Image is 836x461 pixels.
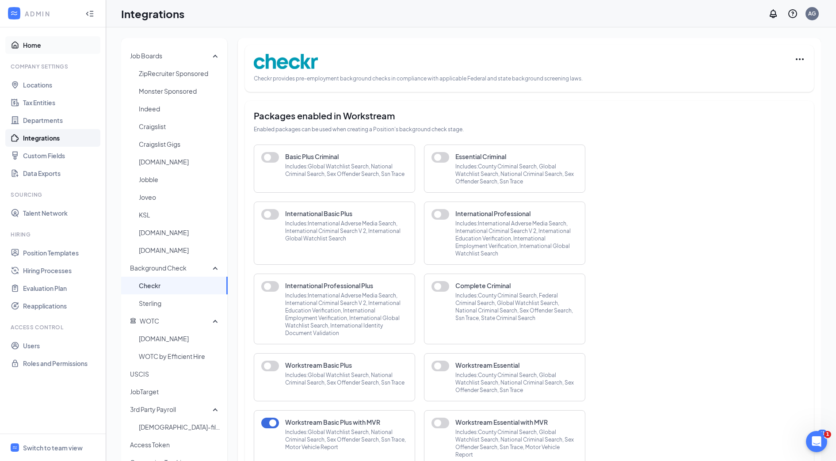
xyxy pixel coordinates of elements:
p: Complete Criminal [455,281,578,290]
p: Workstream Essential [455,361,578,370]
span: Checkr provides pre-employment background checks in compliance with applicable Federal and state ... [254,75,583,82]
span: Checkr [139,277,221,294]
p: Includes: Global Watchlist Search, National Criminal Search, Sex Offender Search, Ssn Trace, Moto... [285,428,408,451]
p: Essential Criminal [455,152,578,161]
svg: Collapse [85,9,94,18]
span: WOTC [140,317,159,325]
p: Workstream Basic Plus with MVR [285,418,408,427]
span: Craigslist Gigs [139,135,221,153]
span: [DEMOGRAPHIC_DATA]-fil-A HR/Payroll [139,418,221,436]
span: USCIS [130,365,221,383]
p: Includes: County Criminal Search, Global Watchlist Search, National Criminal Search, Sex Offender... [455,428,578,458]
p: International Basic Plus [285,209,408,218]
div: AG [808,10,816,17]
span: Enabled packages can be used when creating a Position's background check stage. [254,126,464,133]
p: Includes: International Adverse Media Search, International Criminal Search V 2, International Ed... [455,220,578,257]
svg: Notifications [768,8,779,19]
a: Integrations [23,129,99,147]
span: Jobble [139,171,221,188]
span: Access Token [130,436,221,453]
a: Users [23,337,99,354]
p: Workstream Essential with MVR [455,418,578,427]
p: Includes: Global Watchlist Search, National Criminal Search, Sex Offender Search, Ssn Trace [285,371,408,386]
iframe: Intercom live chat [806,431,827,452]
p: Includes: County Criminal Search, Global Watchlist Search, National Criminal Search, Sex Offender... [455,163,578,185]
span: WOTC by Efficient Hire [139,347,221,365]
p: Workstream Basic Plus [285,361,408,370]
div: Company Settings [11,63,97,70]
div: Sourcing [11,191,97,198]
span: [DOMAIN_NAME] [139,241,221,259]
span: JobTarget [130,383,221,400]
a: Reapplications [23,297,99,315]
span: Craigslist [139,118,221,135]
svg: QuestionInfo [787,8,798,19]
a: Locations [23,76,99,94]
span: ZipRecruiter Sponsored [139,65,221,82]
svg: WorkstreamLogo [10,9,19,18]
a: Departments [23,111,99,129]
span: [DOMAIN_NAME] [139,153,221,171]
p: Includes: County Criminal Search, Global Watchlist Search, National Criminal Search, Sex Offender... [455,371,578,394]
div: Access control [11,324,97,331]
h1: Integrations [121,6,184,21]
svg: Government [130,317,136,324]
svg: Ellipses [794,54,805,65]
a: Talent Network [23,204,99,222]
span: Indeed [139,100,221,118]
p: Includes: County Criminal Search, Federal Criminal Search, Global Watchlist Search, National Crim... [455,292,578,322]
div: Switch to team view [23,443,83,452]
span: [DOMAIN_NAME] [139,330,221,347]
svg: WorkstreamLogo [12,445,18,450]
span: Packages enabled in Workstream [254,110,395,121]
p: Basic Plus Criminal [285,152,408,161]
span: Background Check [130,264,187,272]
a: Data Exports [23,164,99,182]
span: Joveo [139,188,221,206]
span: 3rd Party Payroll [130,405,176,413]
div: ADMIN [25,9,77,18]
div: 61 [817,430,827,437]
p: International Professional Plus [285,281,408,290]
a: Roles and Permissions [23,354,99,372]
a: Hiring Processes [23,262,99,279]
p: International Professional [455,209,578,218]
span: Sterling [139,294,221,312]
div: Hiring [11,231,97,238]
span: Monster Sponsored [139,82,221,100]
span: Job Boards [130,52,162,60]
a: Home [23,36,99,54]
a: Tax Entities [23,94,99,111]
a: Custom Fields [23,147,99,164]
p: Includes: International Adverse Media Search, International Criminal Search V 2, International Gl... [285,220,408,242]
a: Evaluation Plan [23,279,99,297]
p: Includes: Global Watchlist Search, National Criminal Search, Sex Offender Search, Ssn Trace [285,163,408,178]
p: Includes: International Adverse Media Search, International Criminal Search V 2, International Ed... [285,292,408,337]
a: Position Templates [23,244,99,262]
img: checkr-logo [254,54,318,69]
span: KSL [139,206,221,224]
span: [DOMAIN_NAME] [139,224,221,241]
span: 1 [824,431,831,438]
